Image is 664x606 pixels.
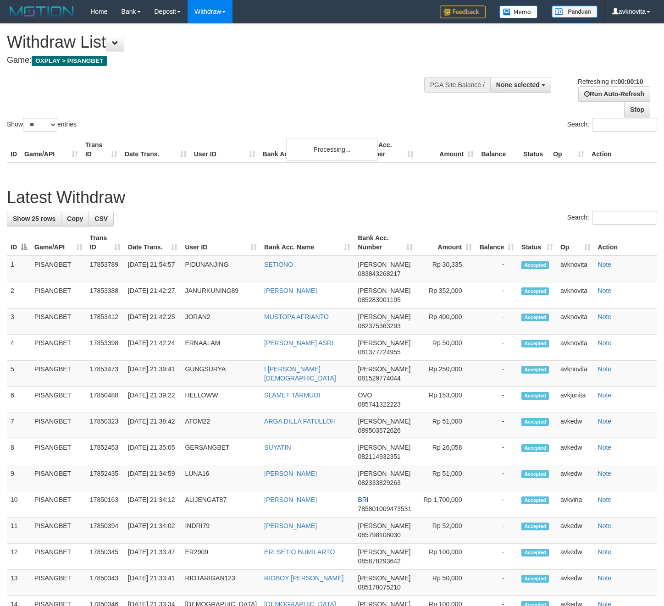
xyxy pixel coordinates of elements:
td: 17850394 [86,518,124,544]
td: PISANGBET [31,309,86,335]
td: [DATE] 21:35:05 [124,439,181,465]
td: ALIJENGAT87 [181,491,260,518]
a: CSV [89,211,114,226]
a: Note [598,522,612,529]
td: PISANGBET [31,570,86,596]
td: avknovita [557,309,594,335]
td: Rp 26,058 [416,439,476,465]
td: avkedw [557,570,594,596]
td: 17853388 [86,282,124,309]
td: INDRI79 [181,518,260,544]
td: LUNA16 [181,465,260,491]
td: 17850343 [86,570,124,596]
td: 9 [7,465,31,491]
span: Copy 081377724955 to clipboard [358,348,400,356]
td: [DATE] 21:54:57 [124,256,181,282]
span: [PERSON_NAME] [358,574,410,582]
td: avkedw [557,413,594,439]
div: Processing... [286,138,378,161]
td: avknovita [557,256,594,282]
th: Date Trans. [121,137,190,163]
td: PISANGBET [31,335,86,361]
img: MOTION_logo.png [7,5,77,18]
td: [DATE] 21:39:41 [124,361,181,387]
td: PISANGBET [31,518,86,544]
span: Copy 085878293642 to clipboard [358,557,400,565]
a: Show 25 rows [7,211,61,226]
td: 8 [7,439,31,465]
span: Copy 082375363293 to clipboard [358,322,400,330]
td: - [476,282,518,309]
td: 3 [7,309,31,335]
span: Copy 089503572626 to clipboard [358,427,400,434]
a: ERI SETIO BUMILARTO [264,548,335,556]
td: 11 [7,518,31,544]
td: Rp 153,000 [416,387,476,413]
select: Showentries [23,118,57,132]
td: Rp 51,000 [416,465,476,491]
a: Note [598,365,612,373]
a: I [PERSON_NAME][DEMOGRAPHIC_DATA] [264,365,336,382]
span: Accepted [521,444,549,452]
td: GUNGSURYA [181,361,260,387]
td: Rp 50,000 [416,570,476,596]
th: Amount: activate to sort column ascending [416,230,476,256]
td: avkedw [557,518,594,544]
td: Rp 352,000 [416,282,476,309]
td: avkedw [557,465,594,491]
td: 17853398 [86,335,124,361]
a: Note [598,574,612,582]
td: 17850163 [86,491,124,518]
td: 1 [7,256,31,282]
a: SUYATIN [264,444,291,451]
th: Bank Acc. Name: activate to sort column ascending [260,230,354,256]
h4: Game: [7,56,433,65]
a: Note [598,287,612,294]
th: Game/API: activate to sort column ascending [31,230,86,256]
span: BRI [358,496,368,503]
span: Accepted [521,470,549,478]
th: Status: activate to sort column ascending [518,230,557,256]
a: [PERSON_NAME] [264,522,317,529]
a: SETIONO [264,261,293,268]
span: [PERSON_NAME] [358,522,410,529]
span: Copy 082333829263 to clipboard [358,479,400,486]
td: PISANGBET [31,491,86,518]
td: [DATE] 21:34:12 [124,491,181,518]
span: None selected [496,81,540,88]
td: ATOM22 [181,413,260,439]
td: avkjunita [557,387,594,413]
td: - [476,256,518,282]
th: Trans ID [82,137,121,163]
span: Copy 085283001195 to clipboard [358,296,400,303]
span: Copy 785801009473531 to clipboard [358,505,411,512]
td: - [476,439,518,465]
td: RIOTARIGAN123 [181,570,260,596]
span: Accepted [521,287,549,295]
a: ARGA DILLA FATULLOH [264,418,336,425]
span: Copy 085741322223 to clipboard [358,401,400,408]
td: 17850345 [86,544,124,570]
td: JORAN2 [181,309,260,335]
td: - [476,544,518,570]
td: 13 [7,570,31,596]
span: Show 25 rows [13,215,55,222]
img: Button%20Memo.svg [499,6,538,18]
td: [DATE] 21:42:27 [124,282,181,309]
td: 10 [7,491,31,518]
td: Rp 30,335 [416,256,476,282]
span: Copy 085798108030 to clipboard [358,531,400,539]
a: RIOBOY [PERSON_NAME] [264,574,343,582]
td: Rp 100,000 [416,544,476,570]
td: Rp 50,000 [416,335,476,361]
span: [PERSON_NAME] [358,470,410,477]
th: User ID: activate to sort column ascending [181,230,260,256]
td: PISANGBET [31,387,86,413]
label: Search: [567,118,657,132]
td: [DATE] 21:34:59 [124,465,181,491]
td: [DATE] 21:34:02 [124,518,181,544]
strong: 00:00:10 [617,78,643,85]
td: avkvina [557,491,594,518]
td: 5 [7,361,31,387]
td: Rp 250,000 [416,361,476,387]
